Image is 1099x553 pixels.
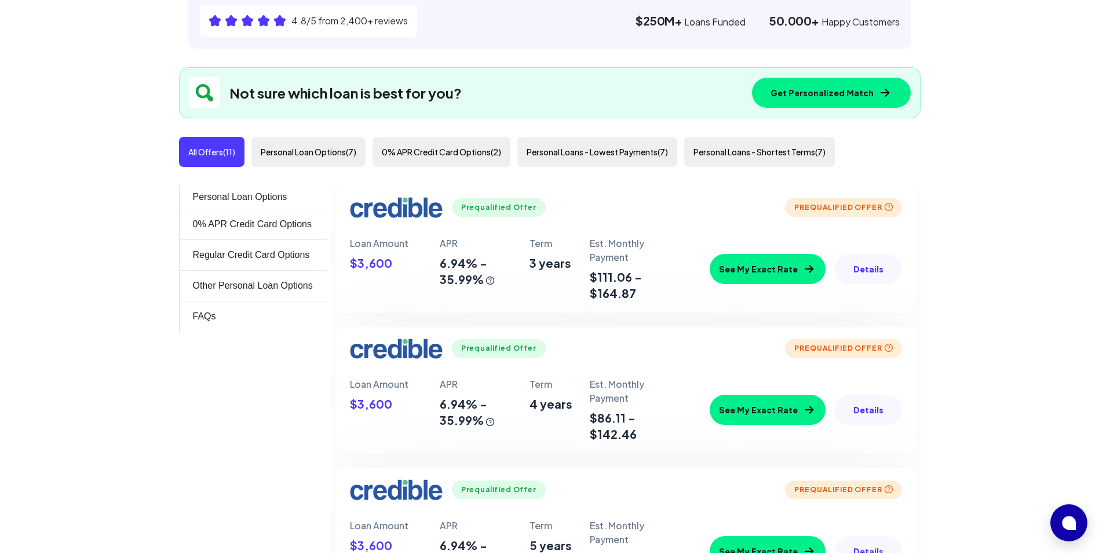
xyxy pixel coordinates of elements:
div: Prequalified offer [785,339,901,358]
p: Term [530,237,589,250]
p: 3 years [530,255,589,271]
p: Term [530,377,589,391]
button: 0% APR Credit Card Options(2) [373,137,510,167]
div: Regular Credit Card Options [193,248,310,262]
img: Star Icon [209,15,221,27]
div: Prequalified offer [452,198,546,217]
img: Star Icon [258,15,269,27]
h6: Not sure which loan is best for you? [229,83,462,102]
span: question-circle [486,418,494,426]
p: 6.94% - 35.99% [440,396,530,428]
span: Loans Funded [636,13,746,29]
button: Personal Loan Options(7) [251,137,366,167]
p: $111.06 - $164.87 [590,269,680,301]
img: Star Icon [242,15,253,27]
img: logo [350,479,443,500]
button: Open chat window [1050,504,1087,541]
p: APR [440,519,530,533]
p: APR [440,237,530,250]
p: $86.11 - $142.46 [590,410,680,442]
div: 0% APR Credit Card Options [193,217,312,231]
button: Get Personalized Match [752,78,911,108]
p: Est. Monthly Payment [590,377,680,405]
button: All Offers(11) [179,137,244,167]
strong: $250M+ [636,13,682,28]
p: Loan Amount [350,237,440,250]
p: Est. Monthly Payment [590,237,680,264]
p: Term [530,519,589,533]
button: Personal Loans - Lowest Payments(7) [517,137,677,167]
img: arrow-right [802,404,816,416]
div: Prequalified offer [785,481,901,499]
button: Personal Loans - Shortest Terms(7) [684,137,835,167]
p: Est. Monthly Payment [590,519,680,547]
div: Personal Loan Options [193,190,287,204]
div: Prequalified offer [452,339,546,358]
span: question-circle [885,485,893,493]
img: logo [350,197,443,218]
p: Loan Amount [350,519,440,533]
span: question-circle [486,276,494,285]
p: Loan Amount [350,377,440,391]
img: Magnifying Glass Icon [195,83,214,102]
strong: 50.000+ [769,13,819,28]
div: FAQs [193,310,216,323]
span: Happy Customers [769,13,900,29]
img: arrow-right [878,87,892,99]
img: logo [350,339,443,359]
span: question-circle [885,203,893,211]
span: question-circle [885,344,893,352]
button: See My Exact Rate [710,395,826,425]
p: 6.94% - 35.99% [440,255,530,288]
div: Prequalified offer [452,481,546,499]
span: 4.8/5 from 2,400+ reviews [291,14,408,28]
p: 4 years [530,396,589,412]
p: $3,600 [350,255,440,271]
button: Details [835,395,902,425]
img: arrow-right [802,263,816,275]
div: Prequalified offer [785,198,901,217]
p: $3,600 [350,396,440,412]
img: Star Icon [225,15,237,27]
button: Details [835,254,902,284]
button: See My Exact Rate [710,254,826,284]
img: Star Icon [274,15,286,27]
div: Other Personal Loan Options [193,279,313,293]
p: APR [440,377,530,391]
